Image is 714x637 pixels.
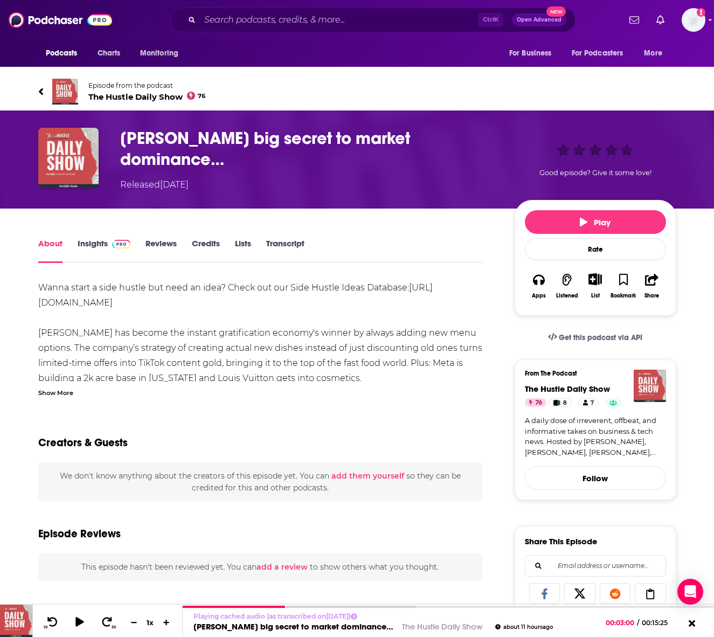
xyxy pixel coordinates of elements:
[266,238,304,263] a: Transcript
[192,238,220,263] a: Credits
[525,466,666,490] button: Follow
[637,619,639,627] span: /
[198,94,205,99] span: 76
[549,398,571,407] a: 8
[682,8,705,32] span: Logged in as meg_reilly_edl
[112,625,116,629] span: 30
[41,616,62,629] button: 10
[120,178,189,191] div: Released [DATE]
[38,527,121,541] h3: Episode Reviews
[9,10,112,30] img: Podchaser - Follow, Share and Rate Podcasts
[546,6,566,17] span: New
[88,81,206,89] span: Episode from the podcast
[133,43,192,64] button: open menu
[141,618,160,627] div: 1 x
[591,398,594,408] span: 7
[145,238,177,263] a: Reviews
[88,92,206,102] span: The Hustle Daily Show
[644,46,662,61] span: More
[625,11,643,29] a: Show notifications dropdown
[556,293,578,299] div: Listened
[112,240,131,248] img: Podchaser Pro
[52,79,78,105] img: The Hustle Daily Show
[81,562,439,572] span: This episode hasn't been reviewed yet. You can to show others what you thought.
[564,583,595,604] a: Share on X/Twitter
[60,471,461,493] span: We don't know anything about the creators of this episode yet . You can so they can be credited f...
[193,612,553,620] p: Playing cached audio (as transcribed on [DATE] )
[539,169,651,177] span: Good episode? Give it some love!
[495,624,553,630] div: about 11 hours ago
[600,583,631,604] a: Share on Reddit
[525,266,553,306] button: Apps
[652,11,669,29] a: Show notifications dropdown
[525,210,666,234] button: Play
[38,280,483,627] div: Wanna start a side hustle but need an idea? Check out our Side Hustle Ideas Database: [PERSON_NAM...
[697,8,705,17] svg: Add a profile image
[581,266,609,306] div: Show More ButtonList
[553,266,581,306] button: Listened
[535,398,542,408] span: 76
[532,293,546,299] div: Apps
[38,238,63,263] a: About
[606,619,637,627] span: 00:03:00
[634,370,666,402] img: The Hustle Daily Show
[525,384,610,394] a: The Hustle Daily Show
[644,293,659,299] div: Share
[539,324,651,351] a: Get this podcast via API
[98,616,118,629] button: 30
[563,398,567,408] span: 8
[611,293,636,299] div: Bookmark
[591,292,600,299] div: List
[140,46,178,61] span: Monitoring
[580,217,611,227] span: Play
[257,561,308,573] button: add a review
[38,79,357,105] a: The Hustle Daily ShowEpisode from the podcastThe Hustle Daily Show76
[46,46,78,61] span: Podcasts
[525,416,666,458] a: A daily dose of irreverent, offbeat, and informative takes on business & tech news. Hosted by [PE...
[639,619,678,627] span: 00:15:25
[44,625,47,629] span: 10
[677,579,703,605] div: Open Intercom Messenger
[78,238,131,263] a: InsightsPodchaser Pro
[331,472,404,480] button: add them yourself
[517,17,562,23] span: Open Advanced
[572,46,623,61] span: For Podcasters
[525,398,546,407] a: 76
[120,128,497,170] h1: Taco Bell’s big secret to market dominance…
[235,238,251,263] a: Lists
[193,621,393,632] a: [PERSON_NAME] big secret to market dominance…
[559,333,642,342] span: Get this podcast via API
[525,536,597,546] h3: Share This Episode
[38,436,128,449] h2: Creators & Guests
[98,46,121,61] span: Charts
[170,8,576,32] div: Search podcasts, credits, & more...
[565,43,639,64] button: open menu
[682,8,705,32] img: User Profile
[525,555,666,577] div: Search followers
[525,238,666,260] div: Rate
[509,46,552,61] span: For Business
[534,556,657,576] input: Email address or username...
[502,43,565,64] button: open menu
[200,11,478,29] input: Search podcasts, credits, & more...
[91,43,127,64] a: Charts
[578,398,599,407] a: 7
[609,266,637,306] button: Bookmark
[525,370,657,377] h3: From The Podcast
[529,583,560,604] a: Share on Facebook
[512,13,566,26] button: Open AdvancedNew
[682,8,705,32] button: Show profile menu
[38,43,92,64] button: open menu
[636,43,676,64] button: open menu
[478,13,503,27] span: Ctrl K
[635,583,666,604] a: Copy Link
[402,621,482,632] a: The Hustle Daily Show
[637,266,666,306] button: Share
[584,273,606,285] button: Show More Button
[38,128,99,188] img: Taco Bell’s big secret to market dominance…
